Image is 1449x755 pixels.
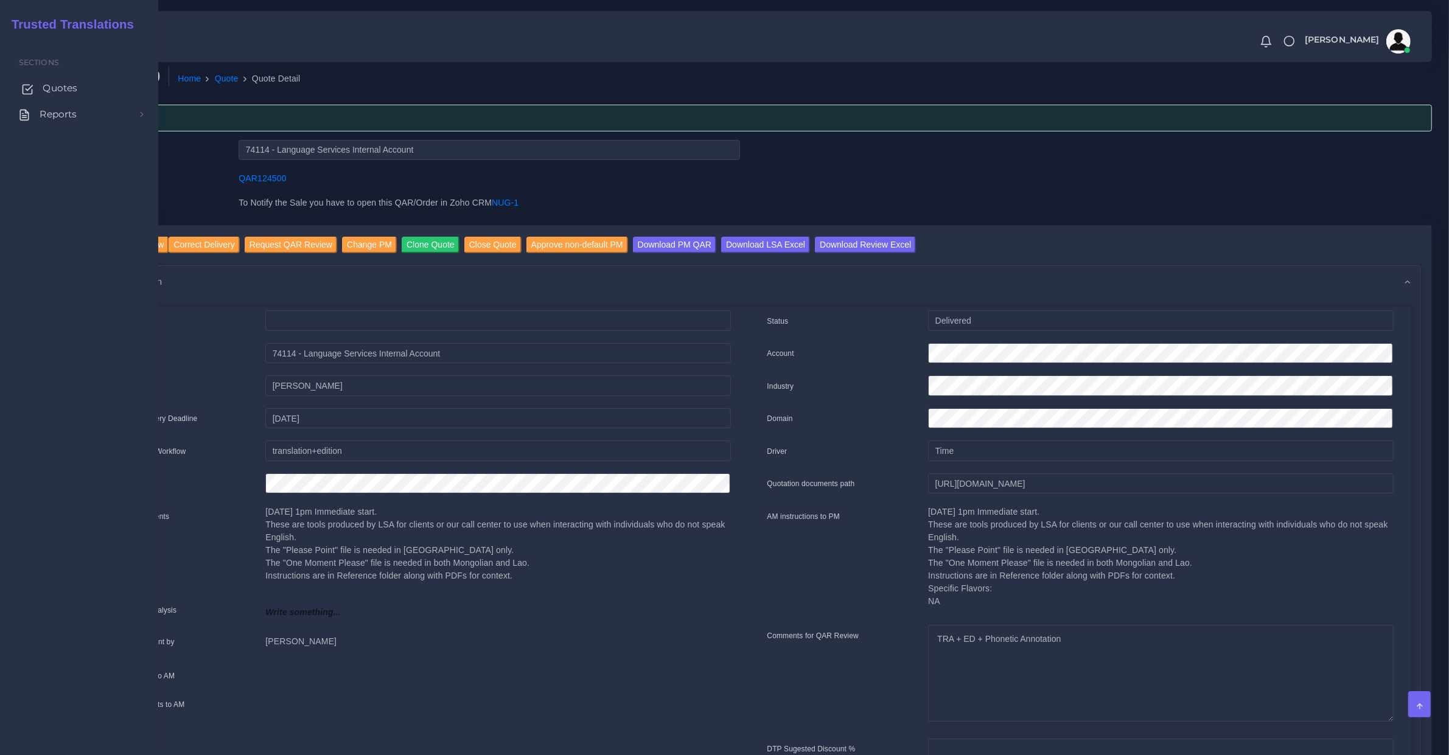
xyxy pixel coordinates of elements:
[265,375,730,396] input: pm
[767,348,794,359] label: Account
[169,237,239,253] input: Correct Delivery
[43,82,77,95] span: Quotes
[342,237,397,253] input: Change PM
[928,625,1393,722] textarea: TRA + ED + Phonetic Annotation
[767,446,787,457] label: Driver
[239,173,286,183] a: QAR124500
[9,102,149,127] a: Reports
[40,108,77,121] span: Reports
[19,57,158,69] span: Sections
[767,511,840,522] label: AM instructions to PM
[78,266,1420,297] div: Quote information
[3,15,134,35] a: Trusted Translations
[215,72,239,85] a: Quote
[767,413,793,424] label: Domain
[402,237,459,253] input: Clone Quote
[464,237,522,253] input: Close Quote
[767,478,855,489] label: Quotation documents path
[265,506,730,582] p: [DATE] 1pm Immediate start. These are tools produced by LSA for clients or our call center to use...
[633,237,716,253] input: Download PM QAR
[1386,29,1411,54] img: avatar
[767,316,789,327] label: Status
[245,237,337,253] input: Request QAR Review
[721,237,810,253] input: Download LSA Excel
[1299,29,1415,54] a: [PERSON_NAME]avatar
[265,635,730,648] p: [PERSON_NAME]
[229,197,749,217] div: To Notify the Sale you have to open this QAR/Order in Zoho CRM
[526,237,628,253] input: Approve non-default PM
[492,198,518,207] a: NUG-1
[815,237,916,253] input: Download Review Excel
[928,506,1393,608] p: [DATE] 1pm Immediate start. These are tools produced by LSA for clients or our call center to use...
[239,72,301,85] li: Quote Detail
[3,17,134,32] h2: Trusted Translations
[767,381,794,392] label: Industry
[178,72,201,85] a: Home
[66,105,1432,131] div: QAR Review Done
[9,75,149,101] a: Quotes
[1305,35,1380,44] span: [PERSON_NAME]
[767,743,856,754] label: DTP Sugested Discount %
[767,630,859,641] label: Comments for QAR Review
